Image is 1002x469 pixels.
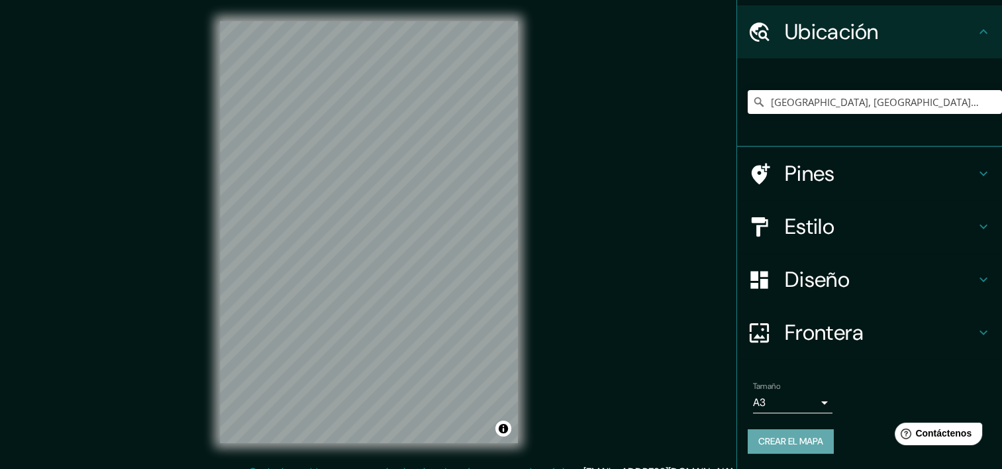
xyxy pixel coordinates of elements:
[785,319,976,346] h4: Frontera
[737,200,1002,253] div: Estilo
[737,147,1002,200] div: Pines
[884,417,987,454] iframe: Help widget launcher
[785,266,976,293] h4: Diseño
[737,5,1002,58] div: Ubicación
[495,421,511,437] button: Alternar atribución
[737,253,1002,306] div: Diseño
[737,306,1002,359] div: Frontera
[220,21,518,443] canvas: Mapa
[785,19,976,45] h4: Ubicación
[785,160,976,187] h4: Pines
[748,429,834,454] button: Crear el mapa
[748,90,1002,114] input: Elige tu ciudad o área
[758,433,823,450] font: Crear el mapa
[785,213,976,240] h4: Estilo
[753,392,832,413] div: A3
[753,381,780,392] label: Tamaño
